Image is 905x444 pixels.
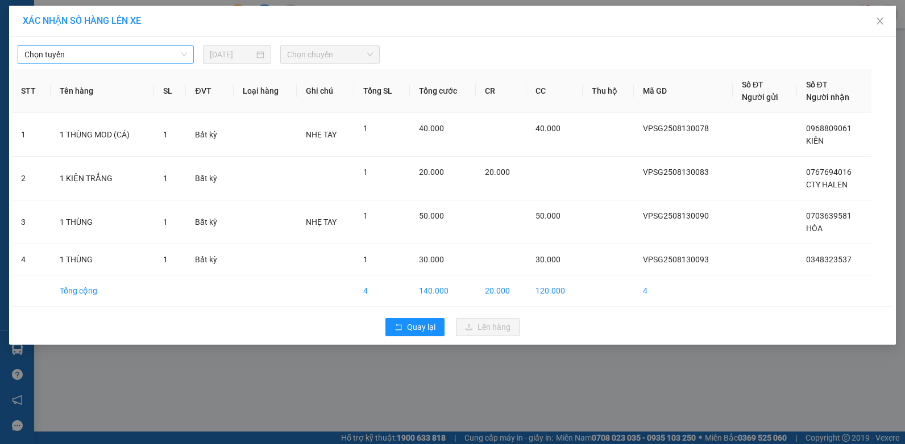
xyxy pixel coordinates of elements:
[287,46,372,63] span: Chọn chuyến
[476,275,526,307] td: 20.000
[634,275,733,307] td: 4
[643,255,709,264] span: VPSG2508130093
[363,211,368,220] span: 1
[210,48,254,61] input: 13/08/2025
[163,255,168,264] span: 1
[634,69,733,113] th: Mã GD
[51,275,154,307] td: Tổng cộng
[24,46,187,63] span: Chọn tuyến
[51,157,154,200] td: 1 KIỆN TRẮNG
[476,69,526,113] th: CR
[643,167,709,177] span: VPSG2508130083
[12,69,51,113] th: STT
[643,211,709,220] span: VPSG2508130090
[806,224,823,233] span: HÒA
[806,80,828,89] span: Số ĐT
[535,211,561,220] span: 50.000
[363,255,368,264] span: 1
[526,69,583,113] th: CC
[806,180,848,189] span: CTY HALEN
[354,69,409,113] th: Tổng SL
[363,167,368,177] span: 1
[535,124,561,133] span: 40.000
[806,211,852,220] span: 0703639581
[419,255,444,264] span: 30.000
[12,157,51,200] td: 2
[12,113,51,157] td: 1
[419,211,444,220] span: 50.000
[526,275,583,307] td: 120.000
[186,113,233,157] td: Bất kỳ
[419,124,444,133] span: 40.000
[742,80,763,89] span: Số ĐT
[306,130,337,139] span: NHE TAY
[485,167,510,177] span: 20.000
[23,15,141,26] span: XÁC NHẬN SỐ HÀNG LÊN XE
[51,200,154,244] td: 1 THÙNG
[456,318,520,336] button: uploadLên hàng
[354,275,409,307] td: 4
[12,244,51,275] td: 4
[186,244,233,275] td: Bất kỳ
[163,217,168,227] span: 1
[535,255,561,264] span: 30.000
[12,200,51,244] td: 3
[306,217,337,227] span: NHẸ TAY
[806,255,852,264] span: 0348323537
[410,69,476,113] th: Tổng cước
[806,136,824,145] span: KIÊN
[51,69,154,113] th: Tên hàng
[419,167,444,177] span: 20.000
[742,93,778,102] span: Người gửi
[186,69,233,113] th: ĐVT
[410,275,476,307] td: 140.000
[163,130,168,139] span: 1
[51,244,154,275] td: 1 THÙNG
[407,321,435,333] span: Quay lại
[806,167,852,177] span: 0767694016
[806,124,852,133] span: 0968809061
[163,174,168,183] span: 1
[234,69,297,113] th: Loại hàng
[395,323,402,332] span: rollback
[583,69,634,113] th: Thu hộ
[875,16,885,26] span: close
[186,157,233,200] td: Bất kỳ
[806,93,849,102] span: Người nhận
[297,69,354,113] th: Ghi chú
[51,113,154,157] td: 1 THÙNG MOD (CÁ)
[186,200,233,244] td: Bất kỳ
[154,69,186,113] th: SL
[643,124,709,133] span: VPSG2508130078
[864,6,896,37] button: Close
[363,124,368,133] span: 1
[385,318,445,336] button: rollbackQuay lại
